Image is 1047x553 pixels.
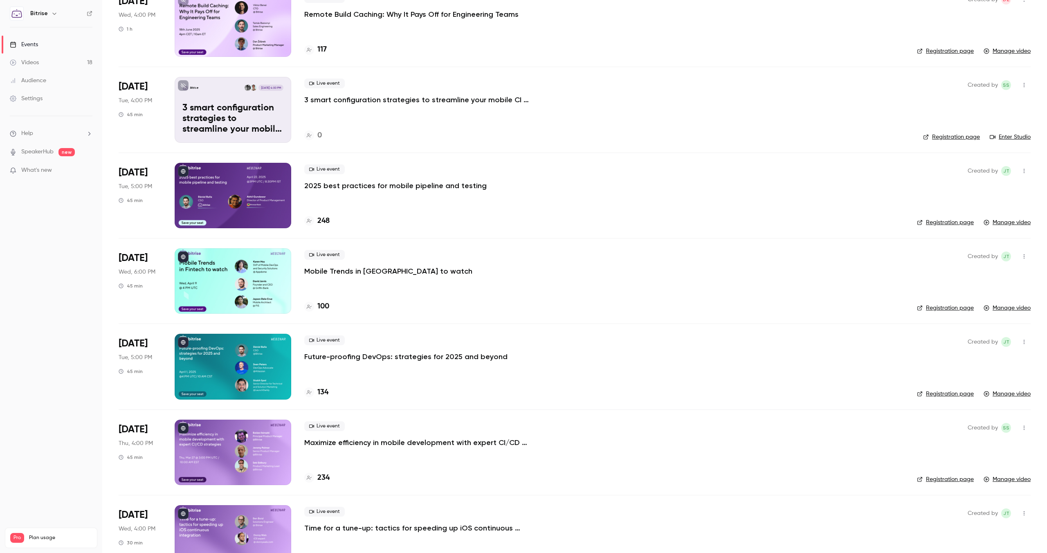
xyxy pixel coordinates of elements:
div: 45 min [119,283,143,289]
div: 45 min [119,197,143,204]
span: JT [1003,337,1009,347]
h4: 234 [317,472,330,483]
span: Thu, 4:00 PM [119,439,153,447]
span: JT [1003,508,1009,518]
a: Registration page [917,218,974,227]
span: Tue, 5:00 PM [119,182,152,191]
span: Help [21,129,33,138]
div: Videos [10,58,39,67]
span: 18 [75,544,79,549]
a: Manage video [984,475,1031,483]
span: Created by [968,423,998,433]
span: Jess Thompson [1001,508,1011,518]
h4: 0 [317,130,322,141]
a: SpeakerHub [21,148,54,156]
span: Wed, 4:00 PM [119,525,155,533]
span: Seb Sidbury [1001,80,1011,90]
span: JT [1003,166,1009,176]
div: Settings [10,94,43,103]
span: [DATE] [119,80,148,93]
a: 100 [304,301,329,312]
div: Apr 9 Wed, 5:00 PM (Europe/London) [119,248,162,314]
span: [DATE] [119,252,148,265]
a: 0 [304,130,322,141]
span: Plan usage [29,535,92,541]
iframe: Noticeable Trigger [83,167,92,174]
li: help-dropdown-opener [10,129,92,138]
span: Created by [968,508,998,518]
span: Live event [304,164,345,174]
a: 234 [304,472,330,483]
span: [DATE] [119,423,148,436]
div: 45 min [119,454,143,461]
div: 30 min [119,540,143,546]
span: Created by [968,337,998,347]
span: [DATE] [119,166,148,179]
span: Wed, 6:00 PM [119,268,155,276]
span: [DATE] [119,508,148,522]
span: Jess Thompson [1001,166,1011,176]
h4: 100 [317,301,329,312]
div: Apr 22 Tue, 4:00 PM (Europe/London) [119,163,162,228]
a: Registration page [917,390,974,398]
span: Tue, 5:00 PM [119,353,152,362]
a: 3 smart configuration strategies to streamline your mobile CI workflows [304,95,550,105]
div: 1 h [119,26,133,32]
span: Jess Thompson [1001,252,1011,261]
p: / 300 [75,543,92,550]
p: 3 smart configuration strategies to streamline your mobile CI workflows [182,103,283,135]
a: Manage video [984,47,1031,55]
a: 134 [304,387,328,398]
a: Remote Build Caching: Why It Pays Off for Engineering Teams [304,9,519,19]
p: Bitrise [190,86,199,90]
div: 45 min [119,111,143,118]
a: Mobile Trends in [GEOGRAPHIC_DATA] to watch [304,266,472,276]
span: Live event [304,507,345,517]
a: Time for a tune-up: tactics for speeding up iOS continuous integration [304,523,550,533]
div: Apr 1 Tue, 4:00 PM (Europe/London) [119,334,162,399]
span: SS [1003,423,1009,433]
span: Live event [304,250,345,260]
h4: 248 [317,216,330,227]
span: new [58,148,75,156]
a: Manage video [984,304,1031,312]
span: Tue, 4:00 PM [119,97,152,105]
img: Seb Sidbury [251,85,256,90]
span: Seb Sidbury [1001,423,1011,433]
a: Manage video [984,218,1031,227]
a: Registration page [923,133,980,141]
h6: Bitrise [30,9,48,18]
span: SS [1003,80,1009,90]
span: Live event [304,79,345,88]
img: Kaushal Vyas [245,85,250,90]
div: May 27 Tue, 3:00 PM (Europe/London) [119,77,162,142]
a: 117 [304,44,327,55]
span: Created by [968,80,998,90]
h4: 134 [317,387,328,398]
h4: 117 [317,44,327,55]
a: 248 [304,216,330,227]
div: 45 min [119,368,143,375]
span: What's new [21,166,52,175]
span: Live event [304,335,345,345]
span: Created by [968,166,998,176]
span: Wed, 4:00 PM [119,11,155,19]
p: Videos [10,543,26,550]
a: Future-proofing DevOps: strategies for 2025 and beyond [304,352,508,362]
a: 2025 best practices for mobile pipeline and testing [304,181,487,191]
div: Mar 27 Thu, 3:00 PM (Europe/London) [119,420,162,485]
span: Live event [304,421,345,431]
a: Registration page [917,475,974,483]
span: Jess Thompson [1001,337,1011,347]
span: Pro [10,533,24,543]
p: Maximize efficiency in mobile development with expert CI/CD strategies [304,438,550,447]
div: Audience [10,76,46,85]
div: Events [10,40,38,49]
span: Created by [968,252,998,261]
